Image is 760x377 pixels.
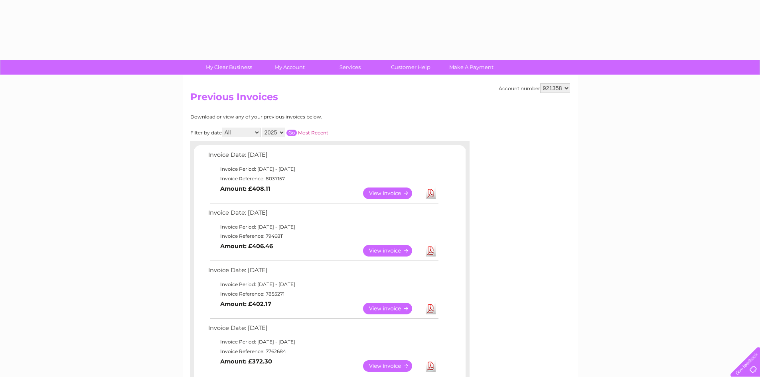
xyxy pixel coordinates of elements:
[220,185,270,192] b: Amount: £408.11
[363,360,422,372] a: View
[426,360,436,372] a: Download
[206,231,440,241] td: Invoice Reference: 7946811
[206,337,440,347] td: Invoice Period: [DATE] - [DATE]
[206,323,440,338] td: Invoice Date: [DATE]
[206,174,440,184] td: Invoice Reference: 8037157
[206,347,440,356] td: Invoice Reference: 7762684
[378,60,444,75] a: Customer Help
[220,358,272,365] b: Amount: £372.30
[206,150,440,164] td: Invoice Date: [DATE]
[206,222,440,232] td: Invoice Period: [DATE] - [DATE]
[257,60,322,75] a: My Account
[206,289,440,299] td: Invoice Reference: 7855271
[298,130,328,136] a: Most Recent
[220,243,273,250] b: Amount: £406.46
[190,128,400,137] div: Filter by date
[190,91,570,107] h2: Previous Invoices
[426,245,436,257] a: Download
[220,300,271,308] b: Amount: £402.17
[363,303,422,314] a: View
[426,188,436,199] a: Download
[363,245,422,257] a: View
[196,60,262,75] a: My Clear Business
[499,83,570,93] div: Account number
[426,303,436,314] a: Download
[317,60,383,75] a: Services
[206,207,440,222] td: Invoice Date: [DATE]
[206,280,440,289] td: Invoice Period: [DATE] - [DATE]
[206,265,440,280] td: Invoice Date: [DATE]
[363,188,422,199] a: View
[438,60,504,75] a: Make A Payment
[206,164,440,174] td: Invoice Period: [DATE] - [DATE]
[190,114,400,120] div: Download or view any of your previous invoices below.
